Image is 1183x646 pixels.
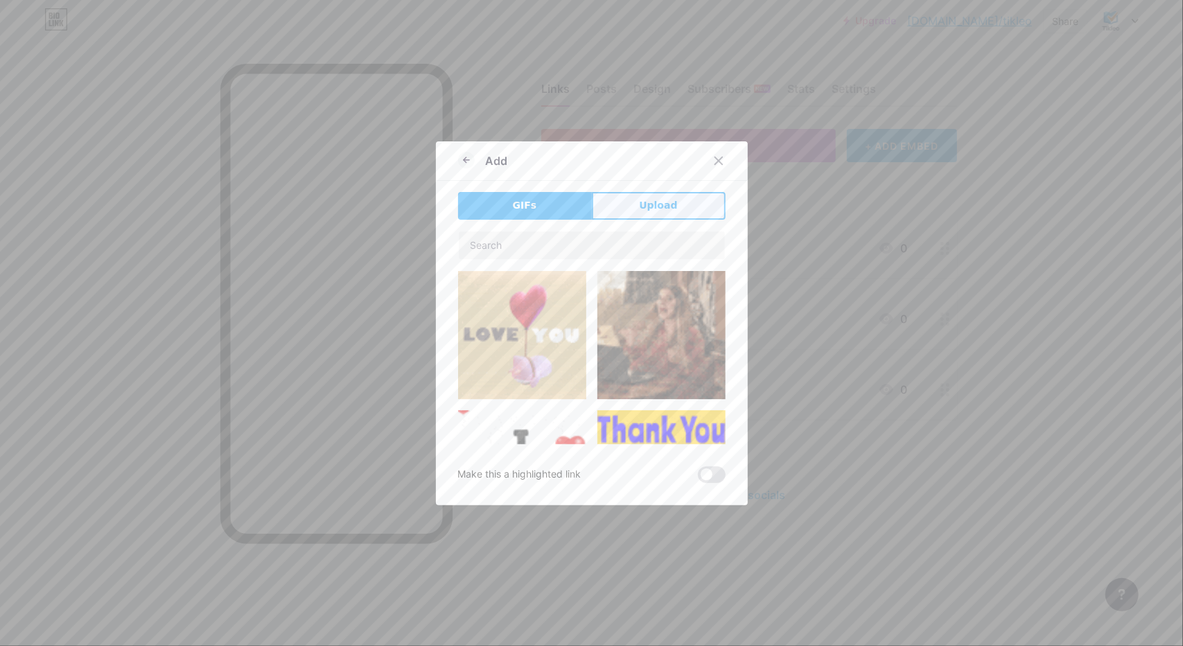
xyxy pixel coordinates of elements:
div: Add [486,152,508,169]
img: Gihpy [458,271,586,399]
div: Make this a highlighted link [458,466,581,483]
img: Gihpy [597,271,726,399]
img: Gihpy [597,410,726,539]
img: Gihpy [458,410,586,539]
button: GIFs [458,192,592,220]
span: Upload [639,198,677,213]
input: Search [459,232,725,259]
span: GIFs [513,198,537,213]
button: Upload [592,192,726,220]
